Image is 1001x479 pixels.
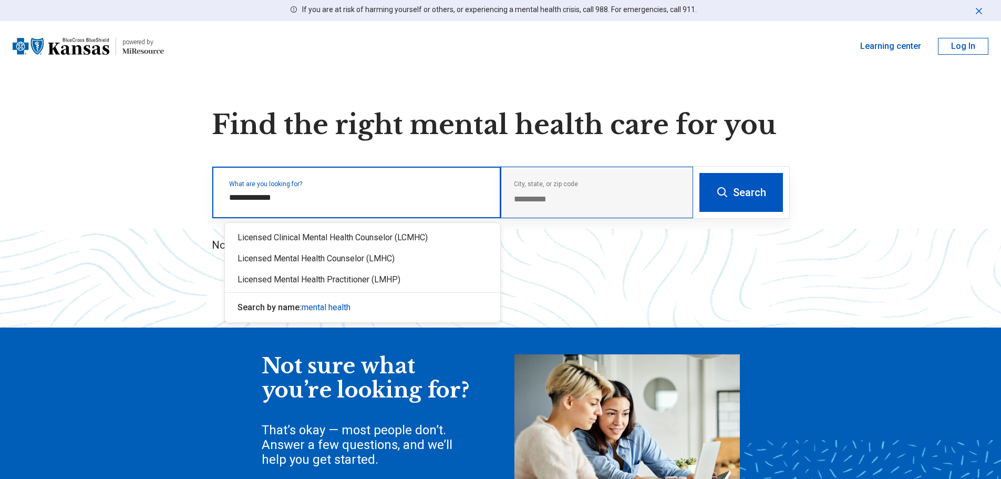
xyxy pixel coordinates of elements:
button: Search [699,173,783,212]
a: Learning center [860,40,921,53]
p: If you are at risk of harming yourself or others, or experiencing a mental health crisis, call 98... [302,4,697,15]
div: powered by [122,37,164,47]
div: Licensed Clinical Mental Health Counselor (LCMHC) [225,227,500,248]
div: That’s okay — most people don’t. Answer a few questions, and we’ll help you get started. [262,423,472,467]
div: Suggestions [225,223,500,322]
div: Licensed Mental Health Counselor (LMHC) [225,248,500,269]
h1: Find the right mental health care for you [212,109,790,141]
img: Blue Cross Blue Shield Kansas [13,34,109,59]
label: What are you looking for? [229,181,488,187]
span: Search by name: [238,302,302,312]
div: Not sure what you’re looking for? [262,354,472,402]
button: Dismiss [974,4,984,17]
div: Licensed Mental Health Practitioner (LMHP) [225,269,500,290]
button: Log In [938,38,988,55]
span: mental health [302,302,350,312]
p: Not sure what you’re looking for? [212,238,790,252]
